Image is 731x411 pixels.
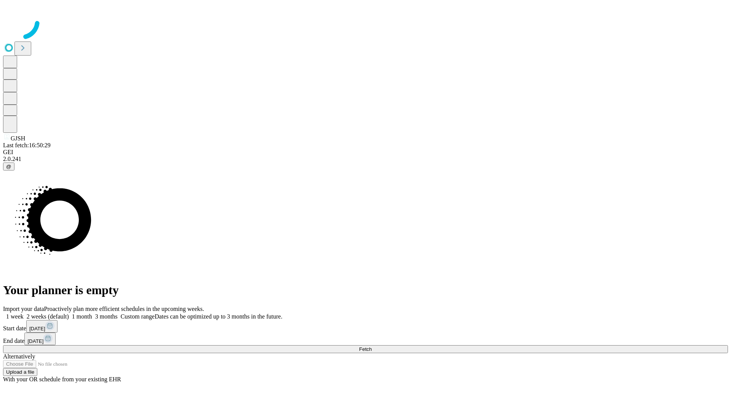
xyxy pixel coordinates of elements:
[44,306,204,312] span: Proactively plan more efficient schedules in the upcoming weeks.
[3,345,728,353] button: Fetch
[29,326,45,331] span: [DATE]
[72,313,92,320] span: 1 month
[3,156,728,162] div: 2.0.241
[3,306,44,312] span: Import your data
[3,353,35,360] span: Alternatively
[26,320,57,333] button: [DATE]
[3,376,121,382] span: With your OR schedule from your existing EHR
[3,368,37,376] button: Upload a file
[27,338,43,344] span: [DATE]
[3,333,728,345] div: End date
[3,142,51,148] span: Last fetch: 16:50:29
[6,313,24,320] span: 1 week
[121,313,155,320] span: Custom range
[359,346,372,352] span: Fetch
[95,313,118,320] span: 3 months
[27,313,69,320] span: 2 weeks (default)
[3,320,728,333] div: Start date
[11,135,25,142] span: GJSH
[24,333,56,345] button: [DATE]
[155,313,282,320] span: Dates can be optimized up to 3 months in the future.
[3,162,14,170] button: @
[3,283,728,297] h1: Your planner is empty
[6,164,11,169] span: @
[3,149,728,156] div: GEI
